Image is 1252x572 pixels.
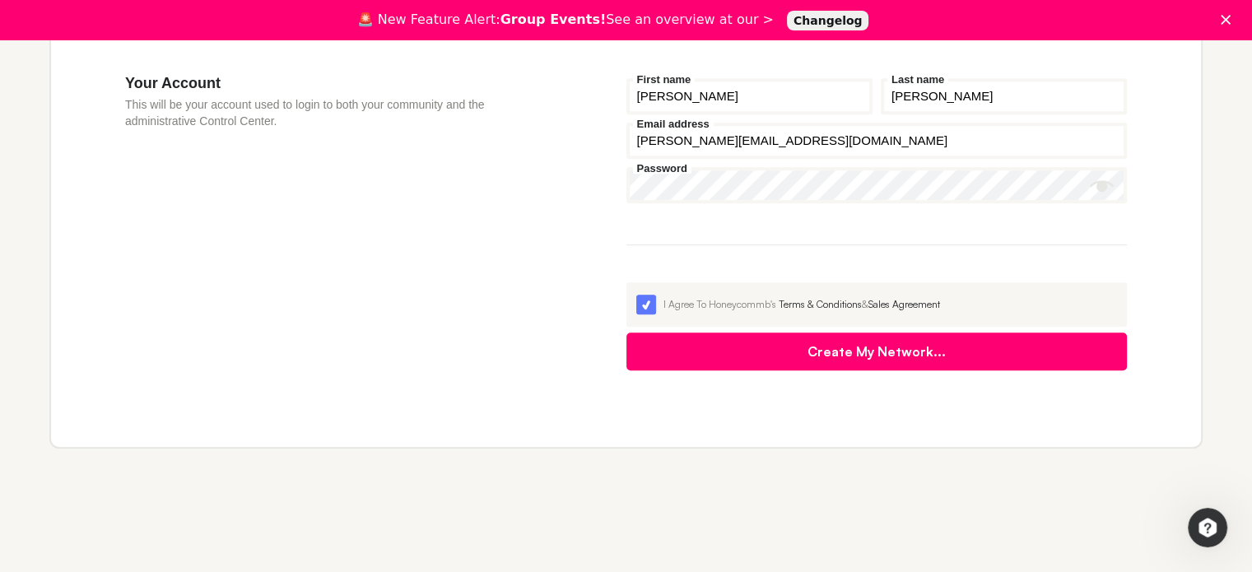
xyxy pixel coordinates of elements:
[626,333,1128,370] button: Create My Network...
[779,298,862,310] a: Terms & Conditions
[887,74,948,85] label: Last name
[633,163,691,174] label: Password
[357,12,774,28] div: 🚨 New Feature Alert: See an overview at our >
[868,298,940,310] a: Sales Agreement
[1090,174,1115,198] button: Show password
[125,96,528,129] p: This will be your account used to login to both your community and the administrative Control Cen...
[633,74,696,85] label: First name
[1221,15,1237,25] div: Close
[787,11,869,30] a: Changelog
[663,297,1118,312] div: I Agree To Honeycommb's &
[633,119,714,129] label: Email address
[626,123,1128,159] input: Email address
[1188,508,1227,547] iframe: Intercom live chat
[125,74,528,92] h3: Your Account
[500,12,607,27] b: Group Events!
[626,78,873,114] input: First name
[881,78,1127,114] input: Last name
